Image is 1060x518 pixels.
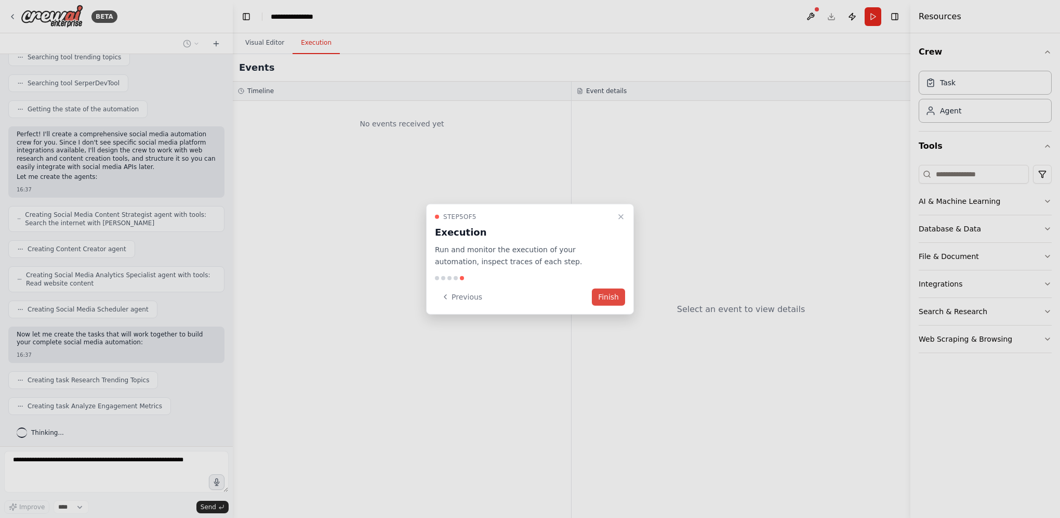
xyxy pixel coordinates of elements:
[592,288,625,305] button: Finish
[443,213,476,221] span: Step 5 of 5
[435,225,613,240] h3: Execution
[435,288,488,305] button: Previous
[615,211,627,223] button: Close walkthrough
[435,244,613,268] p: Run and monitor the execution of your automation, inspect traces of each step.
[239,9,254,24] button: Hide left sidebar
